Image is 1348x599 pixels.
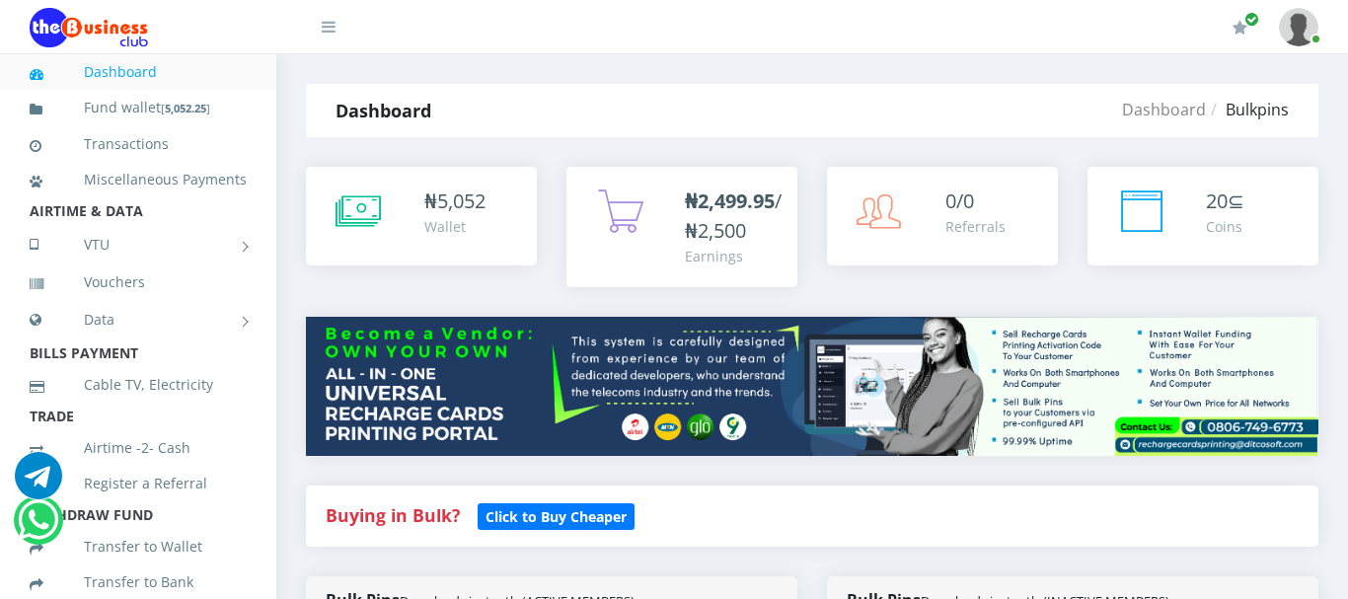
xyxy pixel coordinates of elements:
div: Coins [1206,216,1244,237]
div: Earnings [685,246,782,266]
a: Dashboard [1122,99,1206,120]
a: Chat for support [18,511,58,544]
a: Chat for support [15,467,62,499]
a: Miscellaneous Payments [30,157,247,202]
i: Renew/Upgrade Subscription [1233,20,1247,36]
a: Cable TV, Electricity [30,362,247,408]
b: Click to Buy Cheaper [486,507,627,526]
div: ₦ [424,187,486,216]
strong: Buying in Bulk? [326,503,460,527]
a: Transfer to Wallet [30,524,247,569]
a: VTU [30,220,247,269]
span: /₦2,500 [685,187,782,244]
strong: Dashboard [336,99,431,122]
span: 5,052 [437,187,486,214]
img: multitenant_rcp.png [306,317,1318,456]
span: 20 [1206,187,1228,214]
a: Dashboard [30,49,247,95]
small: [ ] [161,101,210,115]
li: Bulkpins [1206,98,1289,121]
a: Click to Buy Cheaper [478,503,635,527]
a: Vouchers [30,260,247,305]
div: Wallet [424,216,486,237]
div: Referrals [945,216,1006,237]
a: ₦2,499.95/₦2,500 Earnings [566,167,797,287]
a: ₦5,052 Wallet [306,167,537,265]
a: Data [30,295,247,344]
div: ⊆ [1206,187,1244,216]
img: Logo [30,8,148,47]
span: 0/0 [945,187,974,214]
b: ₦2,499.95 [685,187,775,214]
a: 0/0 Referrals [827,167,1058,265]
a: Airtime -2- Cash [30,425,247,471]
span: Renew/Upgrade Subscription [1244,12,1259,27]
a: Transactions [30,121,247,167]
img: User [1279,8,1318,46]
b: 5,052.25 [165,101,206,115]
a: Fund wallet[5,052.25] [30,85,247,131]
a: Register a Referral [30,461,247,506]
